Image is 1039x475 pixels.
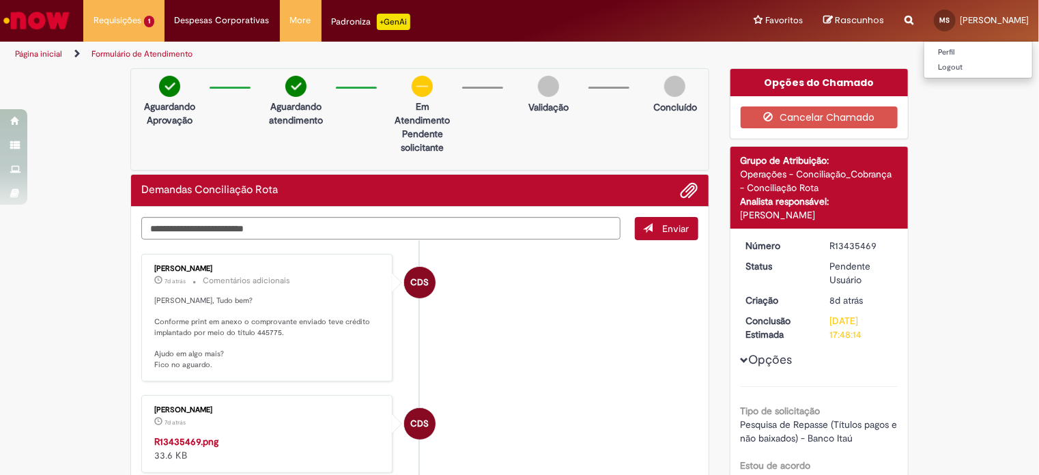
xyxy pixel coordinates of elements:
span: Favoritos [765,14,803,27]
span: Rascunhos [835,14,884,27]
img: check-circle-green.png [285,76,307,97]
button: Cancelar Chamado [741,106,898,128]
span: CDS [410,266,429,299]
div: Opções do Chamado [730,69,909,96]
b: Tipo de solicitação [741,405,821,417]
small: Comentários adicionais [203,275,290,287]
p: Aguardando Aprovação [137,100,203,127]
p: Pendente solicitante [389,127,455,154]
div: Grupo de Atribuição: [741,154,898,167]
time: 21/08/2025 17:50:50 [165,418,186,427]
b: Estou de acordo [741,459,811,472]
div: 21/08/2025 10:48:10 [829,293,893,307]
div: CLERYSON DA SILVA [404,408,436,440]
div: [DATE] 17:48:14 [829,314,893,341]
div: [PERSON_NAME] [741,208,898,222]
p: +GenAi [377,14,410,30]
span: Enviar [663,222,689,235]
img: check-circle-green.png [159,76,180,97]
div: Padroniza [332,14,410,30]
span: MS [940,16,950,25]
div: R13435469 [829,239,893,253]
dt: Número [736,239,820,253]
button: Enviar [635,217,698,240]
h2: Demandas Conciliação Rota Histórico de tíquete [141,184,278,197]
div: Analista responsável: [741,195,898,208]
span: 8d atrás [829,294,863,306]
span: [PERSON_NAME] [960,14,1029,26]
a: Perfil [924,45,1032,60]
dt: Criação [736,293,820,307]
div: [PERSON_NAME] [154,265,382,273]
p: Validação [528,100,569,114]
time: 21/08/2025 10:48:10 [829,294,863,306]
div: Operações - Conciliação_Cobrança - Conciliação Rota [741,167,898,195]
p: Aguardando atendimento [263,100,329,127]
a: Formulário de Atendimento [91,48,193,59]
p: Em Atendimento [389,100,455,127]
img: img-circle-grey.png [538,76,559,97]
div: Pendente Usuário [829,259,893,287]
span: 7d atrás [165,418,186,427]
textarea: Digite sua mensagem aqui... [141,217,621,240]
div: [PERSON_NAME] [154,406,382,414]
div: 33.6 KB [154,435,382,462]
dt: Status [736,259,820,273]
span: CDS [410,407,429,440]
a: Logout [924,60,1032,75]
span: More [290,14,311,27]
a: R13435469.png [154,435,218,448]
p: Concluído [653,100,697,114]
span: 7d atrás [165,277,186,285]
span: Despesas Corporativas [175,14,270,27]
span: Pesquisa de Repasse (Títulos pagos e não baixados) - Banco Itaú [741,418,900,444]
img: ServiceNow [1,7,72,34]
span: Requisições [94,14,141,27]
img: img-circle-grey.png [664,76,685,97]
a: Rascunhos [823,14,884,27]
ul: Trilhas de página [10,42,683,67]
a: Página inicial [15,48,62,59]
img: circle-minus.png [412,76,433,97]
time: 21/08/2025 17:52:17 [165,277,186,285]
dt: Conclusão Estimada [736,314,820,341]
div: CLERYSON DA SILVA [404,267,436,298]
button: Adicionar anexos [681,182,698,199]
p: [PERSON_NAME], Tudo bem? Conforme print em anexo o comprovante enviado teve crédito implantado po... [154,296,382,371]
span: 1 [144,16,154,27]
